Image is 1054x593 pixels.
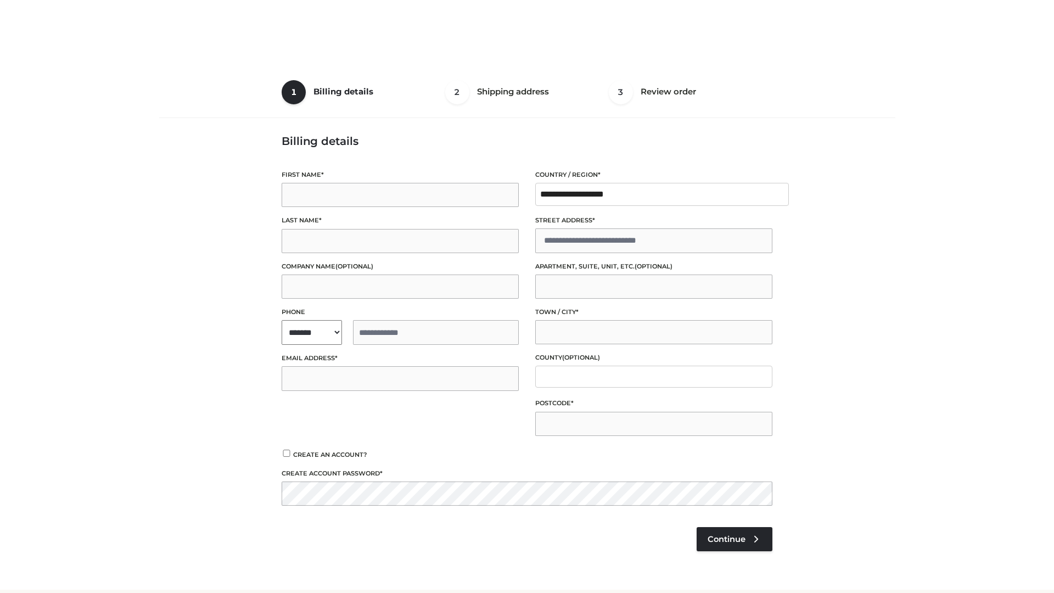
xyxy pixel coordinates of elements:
span: (optional) [335,262,373,270]
span: Create an account? [293,451,367,458]
span: Continue [708,534,745,544]
label: Company name [282,261,519,272]
label: Postcode [535,398,772,409]
span: 3 [609,80,633,104]
label: County [535,353,772,363]
input: Create an account? [282,450,291,457]
span: 2 [445,80,469,104]
span: Billing details [313,86,373,97]
span: (optional) [562,354,600,361]
label: Apartment, suite, unit, etc. [535,261,772,272]
span: Shipping address [477,86,549,97]
span: Review order [641,86,696,97]
span: 1 [282,80,306,104]
label: Town / City [535,307,772,317]
label: Email address [282,353,519,363]
span: (optional) [635,262,672,270]
label: First name [282,170,519,180]
a: Continue [697,527,772,551]
label: Last name [282,215,519,226]
label: Create account password [282,468,772,479]
label: Country / Region [535,170,772,180]
label: Phone [282,307,519,317]
label: Street address [535,215,772,226]
h3: Billing details [282,135,772,148]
